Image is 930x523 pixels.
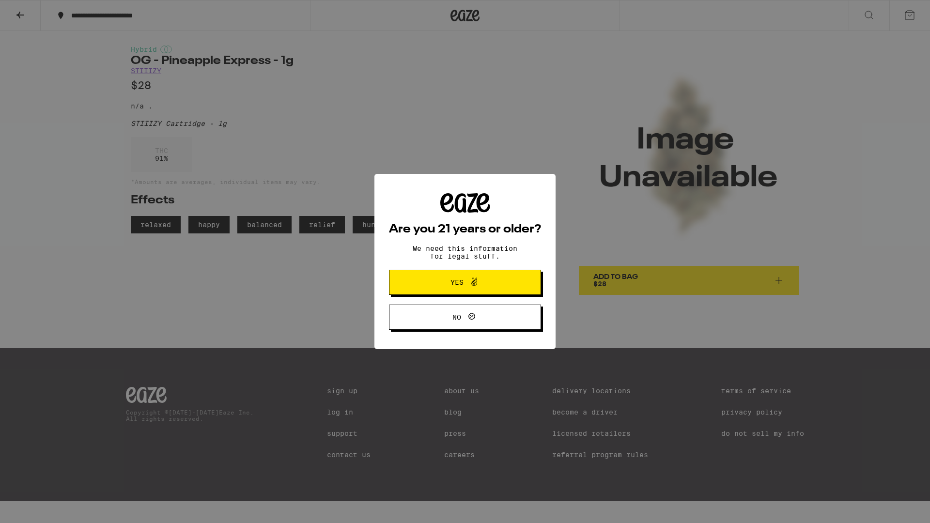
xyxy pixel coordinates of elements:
[450,279,464,286] span: Yes
[389,224,541,235] h2: Are you 21 years or older?
[389,305,541,330] button: No
[389,270,541,295] button: Yes
[452,314,461,321] span: No
[404,245,526,260] p: We need this information for legal stuff.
